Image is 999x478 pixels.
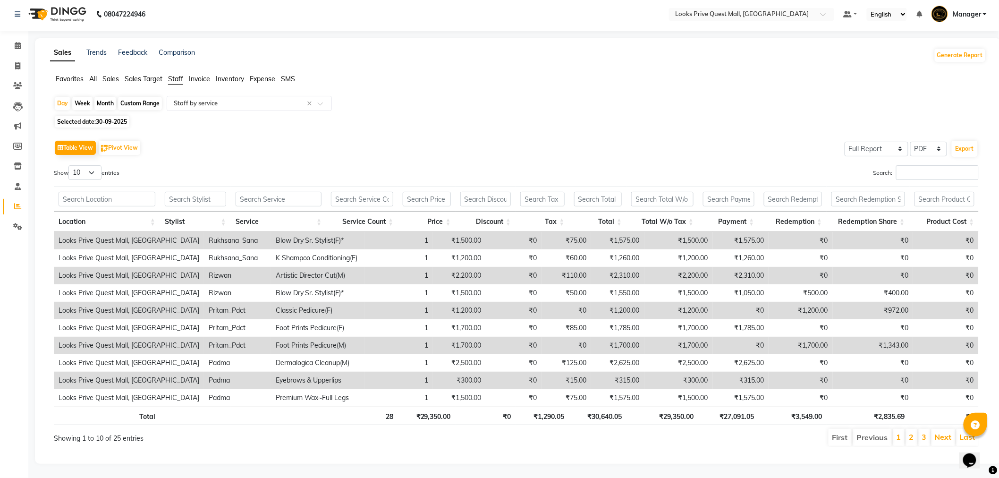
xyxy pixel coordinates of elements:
[769,354,833,372] td: ₹0
[433,337,486,354] td: ₹1,700.00
[520,192,564,206] input: Search Tax
[959,440,990,469] iframe: chat widget
[159,48,195,57] a: Comparison
[644,337,713,354] td: ₹1,700.00
[486,302,542,319] td: ₹0
[833,372,913,389] td: ₹0
[713,319,769,337] td: ₹1,785.00
[769,284,833,302] td: ₹500.00
[833,267,913,284] td: ₹0
[94,97,116,110] div: Month
[365,284,433,302] td: 1
[644,267,713,284] td: ₹2,200.00
[54,165,119,180] label: Show entries
[591,337,644,354] td: ₹1,700.00
[68,165,102,180] select: Showentries
[398,212,456,232] th: Price: activate to sort column ascending
[569,212,627,232] th: Total: activate to sort column ascending
[542,249,591,267] td: ₹60.00
[542,372,591,389] td: ₹15.00
[827,212,909,232] th: Redemption Share: activate to sort column ascending
[913,284,979,302] td: ₹0
[365,302,433,319] td: 1
[960,432,975,442] a: Last
[591,319,644,337] td: ₹1,785.00
[59,192,155,206] input: Search Location
[486,232,542,249] td: ₹0
[713,284,769,302] td: ₹1,050.00
[250,75,275,83] span: Expense
[54,428,431,444] div: Showing 1 to 10 of 25 entries
[913,267,979,284] td: ₹0
[542,337,591,354] td: ₹0
[125,75,162,83] span: Sales Target
[433,232,486,249] td: ₹1,500.00
[271,354,365,372] td: Dermalogica Cleanup(M)
[644,302,713,319] td: ₹1,200.00
[486,319,542,337] td: ₹0
[591,302,644,319] td: ₹1,200.00
[189,75,210,83] span: Invoice
[542,354,591,372] td: ₹125.00
[271,249,365,267] td: K Shampoo Conditioning(F)
[759,212,827,232] th: Redemption: activate to sort column ascending
[626,407,698,425] th: ₹29,350.00
[713,302,769,319] td: ₹0
[486,249,542,267] td: ₹0
[713,232,769,249] td: ₹1,575.00
[698,407,759,425] th: ₹27,091.05
[935,49,985,62] button: Generate Report
[713,389,769,407] td: ₹1,575.00
[913,302,979,319] td: ₹0
[542,319,591,337] td: ₹85.00
[833,354,913,372] td: ₹0
[769,337,833,354] td: ₹1,700.00
[542,284,591,302] td: ₹50.00
[833,249,913,267] td: ₹0
[204,389,271,407] td: Padma
[204,232,271,249] td: Rukhsana_Sana
[833,232,913,249] td: ₹0
[460,192,511,206] input: Search Discount
[542,232,591,249] td: ₹75.00
[326,212,398,232] th: Service Count: activate to sort column ascending
[713,337,769,354] td: ₹0
[89,75,97,83] span: All
[913,319,979,337] td: ₹0
[54,249,204,267] td: Looks Prive Quest Mall, [GEOGRAPHIC_DATA]
[486,354,542,372] td: ₹0
[769,372,833,389] td: ₹0
[433,249,486,267] td: ₹1,200.00
[914,192,974,206] input: Search Product Cost
[542,302,591,319] td: ₹0
[769,249,833,267] td: ₹0
[764,192,822,206] input: Search Redemption
[365,337,433,354] td: 1
[952,141,978,157] button: Export
[271,232,365,249] td: Blow Dry Sr. Stylist(F)*
[542,389,591,407] td: ₹75.00
[591,372,644,389] td: ₹315.00
[236,192,322,206] input: Search Service
[54,372,204,389] td: Looks Prive Quest Mall, [GEOGRAPHIC_DATA]
[433,267,486,284] td: ₹2,200.00
[433,372,486,389] td: ₹300.00
[626,212,698,232] th: Total W/o Tax: activate to sort column ascending
[365,249,433,267] td: 1
[644,284,713,302] td: ₹1,500.00
[50,44,75,61] a: Sales
[365,372,433,389] td: 1
[713,249,769,267] td: ₹1,260.00
[433,302,486,319] td: ₹1,200.00
[953,9,981,19] span: Manager
[365,389,433,407] td: 1
[216,75,244,83] span: Inventory
[759,407,827,425] th: ₹3,549.00
[909,432,914,442] a: 2
[542,267,591,284] td: ₹110.00
[574,192,622,206] input: Search Total
[516,407,569,425] th: ₹1,290.05
[913,372,979,389] td: ₹0
[486,372,542,389] td: ₹0
[72,97,93,110] div: Week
